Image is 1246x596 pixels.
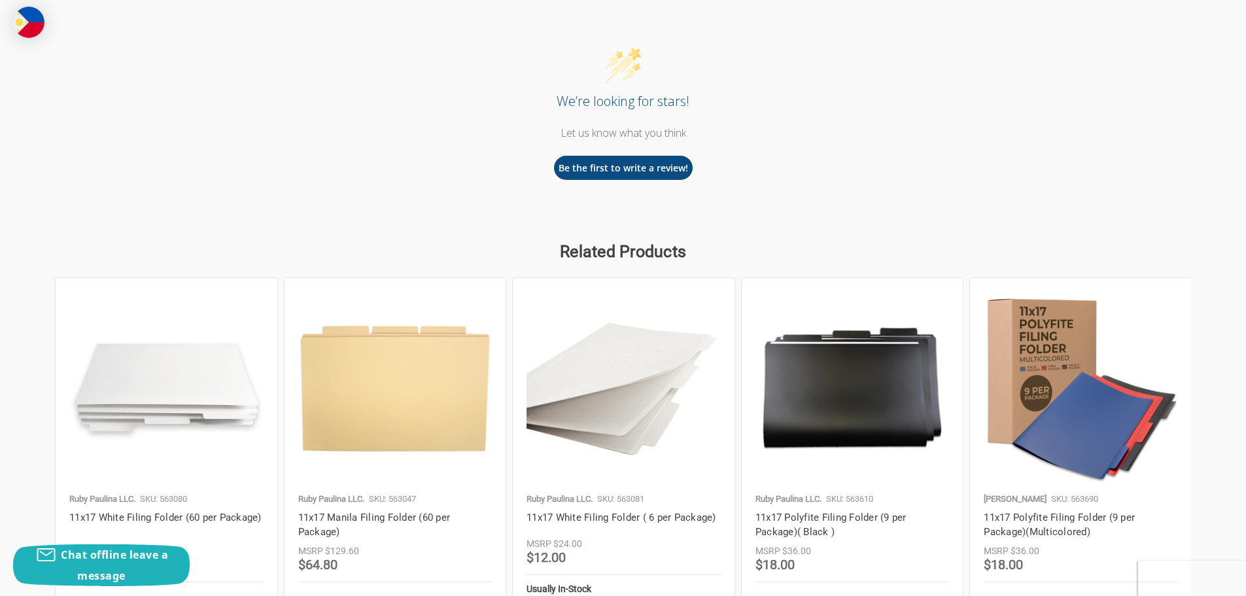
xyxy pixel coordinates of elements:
[1138,561,1246,596] iframe: Google Customer Reviews
[125,126,1122,140] div: Let us know what you think
[527,550,566,565] span: $12.00
[597,493,644,506] p: SKU: 563081
[527,582,721,596] div: Usually In-Stock
[755,544,780,558] div: MSRP
[984,292,1178,486] img: 11x17 Polyfite Filing Folder (9 per Package) (Red, Blue, & Black)
[755,512,907,538] a: 11x17 Polyfite Filing Folder (9 per Package)( Black )
[13,7,44,38] img: duty and tax information for Philippines
[554,156,693,180] button: Be the first to write a review!
[298,544,323,558] div: MSRP
[69,292,264,486] img: 11x17 White Filing Folder (60 per Package)
[527,537,551,551] div: MSRP
[69,493,135,506] p: Ruby Paulina LLC.
[369,493,416,506] p: SKU: 563047
[755,292,950,486] img: 11x17 Polyfite Filing Folder (9 per Package)( Black )
[13,544,190,586] button: Chat offline leave a message
[527,512,716,523] a: 11x17 White Filing Folder ( 6 per Package)
[1051,493,1098,506] p: SKU: 563690
[755,493,822,506] p: Ruby Paulina LLC.
[125,92,1122,110] div: We’re looking for stars!
[55,239,1191,264] h2: Related Products
[755,557,795,572] span: $18.00
[1011,546,1039,556] span: $36.00
[298,557,337,572] span: $64.80
[61,548,168,583] span: Chat offline leave a message
[826,493,873,506] p: SKU: 563610
[553,538,582,549] span: $24.00
[527,292,721,486] img: 11x17 White Filing Folder ( 6 per Package)
[984,493,1047,506] p: [PERSON_NAME]
[69,512,262,523] a: 11x17 White Filing Folder (60 per Package)
[298,512,451,538] a: 11x17 Manila Filing Folder (60 per Package)
[984,544,1009,558] div: MSRP
[140,493,187,506] p: SKU: 563080
[325,546,359,556] span: $129.60
[984,557,1023,572] span: $18.00
[782,546,811,556] span: $36.00
[527,493,593,506] p: Ruby Paulina LLC.
[984,512,1135,538] a: 11x17 Polyfite Filing Folder (9 per Package)(Multicolored)
[298,292,493,486] img: 11x17 Manila Filing Folder (60 per Package)
[298,493,364,506] p: Ruby Paulina LLC.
